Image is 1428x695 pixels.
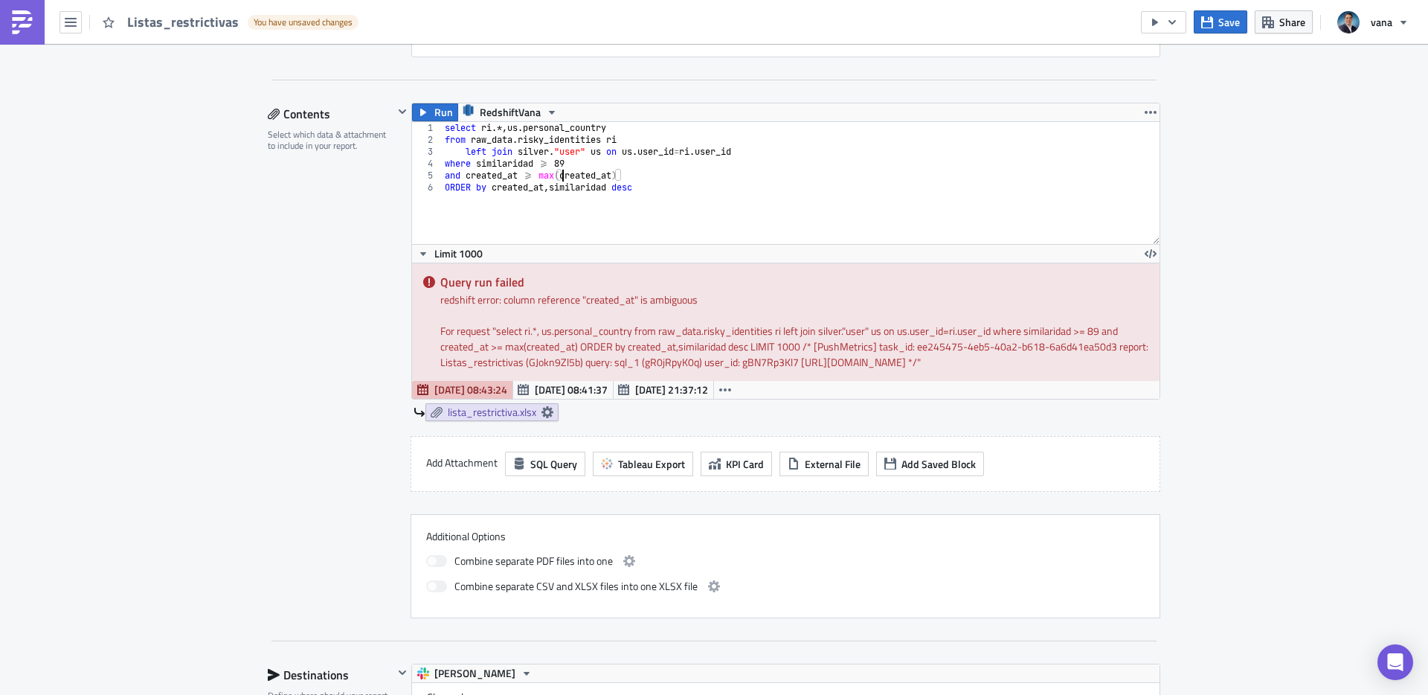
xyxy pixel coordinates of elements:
button: [DATE] 08:43:24 [412,381,513,399]
span: External File [805,456,861,472]
span: RedshiftVana [480,103,541,121]
div: 6 [412,182,443,193]
button: vana [1328,6,1417,39]
div: Destinations [268,664,393,686]
span: lista_restrictiva.xlsx [448,406,536,419]
span: [DATE] 08:41:37 [535,382,608,397]
p: Aquí está el reporte de verificación de listas restrictivas. [6,6,710,18]
div: 1 [412,122,443,134]
span: vana [1371,14,1392,30]
button: Hide content [393,103,411,121]
span: Tableau Export [618,456,685,472]
a: lista_restrictiva.xlsx [425,403,559,421]
span: KPI Card [726,456,764,472]
div: For request " select ri.*, us.personal_country from raw_data.risky_identities ri left join silver... [440,323,1148,370]
button: Tableau Export [593,452,693,476]
span: [DATE] 08:43:24 [434,382,507,397]
span: You have unsaved changes [254,16,353,28]
img: PushMetrics [10,10,34,34]
button: External File [779,452,869,476]
div: 3 [412,146,443,158]
span: Run [434,103,453,121]
label: Add Attachment [426,452,498,474]
div: Open Intercom Messenger [1377,644,1413,680]
div: 5 [412,170,443,182]
button: [DATE] 21:37:12 [613,381,714,399]
button: [DATE] 08:41:37 [512,381,614,399]
button: KPI Card [701,452,772,476]
button: Limit 1000 [412,245,488,263]
button: Share [1255,10,1313,33]
label: Additional Options [426,530,1145,543]
img: Avatar [1336,10,1361,35]
button: Run [412,103,458,121]
button: RedshiftVana [457,103,563,121]
span: Save [1218,14,1240,30]
button: Add Saved Block [876,452,984,476]
div: 4 [412,158,443,170]
div: Contents [268,103,393,125]
div: redshift error: column reference "created_at" is ambiguous [440,292,1148,307]
span: [DATE] 21:37:12 [635,382,708,397]
span: Share [1279,14,1305,30]
button: SQL Query [505,452,585,476]
span: Combine separate CSV and XLSX files into one XLSX file [454,577,698,595]
button: Save [1194,10,1247,33]
button: [PERSON_NAME] [412,664,538,682]
h5: Query run failed [440,276,1148,288]
div: 2 [412,134,443,146]
span: Add Saved Block [901,456,976,472]
span: Limit 1000 [434,246,483,261]
span: SQL Query [530,456,577,472]
div: Select which data & attachment to include in your report. [268,129,393,152]
button: Hide content [393,664,411,682]
span: Listas_restrictivas [127,13,240,31]
body: Rich Text Area. Press ALT-0 for help. [6,6,710,18]
span: Combine separate PDF files into one [454,552,613,570]
span: [PERSON_NAME] [434,664,515,682]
